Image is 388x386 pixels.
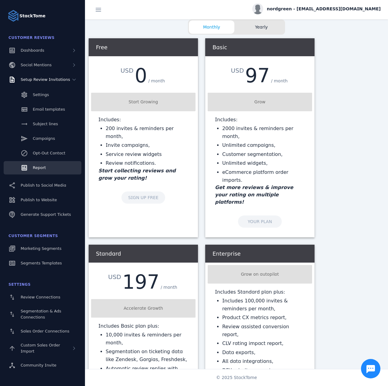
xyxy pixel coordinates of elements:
[4,291,81,304] a: Review Connections
[33,122,58,126] span: Subject lines
[222,141,305,149] li: Unlimited campaigns,
[21,295,60,299] span: Review Connections
[21,343,60,353] span: Custom Sales Order Import
[239,24,284,30] span: Yearly
[122,272,159,292] div: 197
[216,374,257,381] span: © 2025 StackTome
[222,349,305,357] li: Data exports,
[33,92,49,97] span: Settings
[4,359,81,372] a: Community Invite
[33,136,55,141] span: Campaigns
[4,305,81,323] a: Segmentation & Ads Connections
[159,283,179,292] div: / month
[98,322,188,330] p: Includes Basic plan plus:
[267,6,381,12] span: nordgreen - [EMAIL_ADDRESS][DOMAIN_NAME]
[4,257,81,270] a: Segments Templates
[222,159,305,167] li: Unlimited widgets,
[245,66,270,85] div: 97
[231,66,245,75] div: USD
[222,314,305,322] li: Product CX metrics report,
[4,193,81,207] a: Publish to Website
[222,357,305,365] li: All data integrations,
[4,103,81,116] a: Email templates
[21,48,44,53] span: Dashboards
[21,198,57,202] span: Publish to Website
[270,77,289,85] div: / month
[94,305,193,312] div: Accelerate Growth
[222,125,305,140] li: 2000 invites & reminders per month,
[19,13,46,19] strong: StackTome
[4,146,81,160] a: Opt-Out Contact
[98,168,176,181] em: Start collecting reviews and grow your rating!
[33,151,65,155] span: Opt-Out Contact
[252,3,381,14] button: nordgreen - [EMAIL_ADDRESS][DOMAIN_NAME]
[4,179,81,192] a: Publish to Social Media
[98,116,188,123] p: Includes:
[4,242,81,255] a: Marketing Segments
[106,125,188,140] li: 200 invites & reminders per month,
[4,325,81,338] a: Sales Order Connections
[147,77,166,85] div: / month
[9,36,55,40] span: Customer Reviews
[106,141,188,149] li: Invite campaigns,
[210,271,310,277] div: Grow on autopilot
[121,66,135,75] div: USD
[215,184,293,205] em: Get more reviews & improve your rating on multiple platforms!
[21,261,62,265] span: Segments Templates
[222,367,305,374] li: DFY priority support.
[252,3,263,14] img: profile.jpg
[222,339,305,347] li: CLV rating impact report,
[4,208,81,221] a: Generate Support Tickets
[222,150,305,158] li: Customer segmentation,
[96,44,107,50] span: Free
[210,99,310,105] div: Grow
[9,234,58,238] span: Customer Segments
[222,297,305,312] li: Includes 100,000 invites & reminders per month,
[213,44,227,50] span: Basic
[21,309,61,319] span: Segmentation & Ads Connections
[4,117,81,131] a: Subject lines
[106,159,188,167] li: Review notifications.
[213,250,241,257] span: Enterprise
[4,88,81,102] a: Settings
[21,329,69,333] span: Sales Order Connections
[21,246,61,251] span: Marketing Segments
[106,348,188,363] li: Segmentation on ticketing data like Zendesk, Gorgias, Freshdesk,
[135,66,147,85] div: 0
[222,323,305,338] li: Review assisted conversion report,
[4,161,81,174] a: Report
[106,150,188,158] li: Service review widgets
[21,63,52,67] span: Social Mentions
[96,250,121,257] span: Standard
[108,272,122,281] div: USD
[222,168,305,184] li: eCommerce platform order imports.
[4,132,81,145] a: Campaigns
[215,116,305,123] p: Includes:
[21,183,66,188] span: Publish to Social Media
[21,363,56,367] span: Community Invite
[106,365,188,380] li: Automatic review replies with ChatGPT AI,
[33,107,65,112] span: Email templates
[21,77,70,82] span: Setup Review Invitations
[215,288,305,296] p: Includes Standard plan plus:
[189,24,234,30] span: Monthly
[9,282,31,287] span: Settings
[94,99,193,105] div: Start Growing
[7,10,19,22] img: Logo image
[33,165,46,170] span: Report
[106,331,188,346] li: 10,000 invites & reminders per month,
[21,212,71,217] span: Generate Support Tickets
